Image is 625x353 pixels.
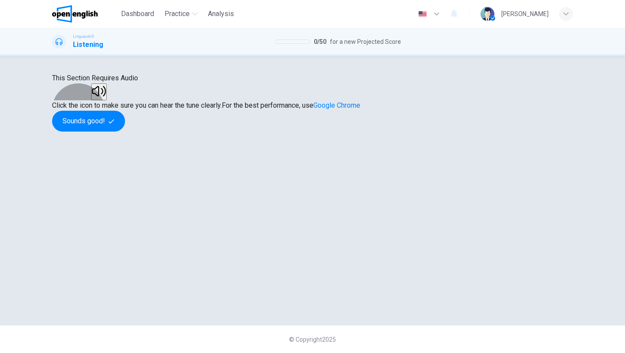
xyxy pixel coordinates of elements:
[417,11,428,17] img: en
[204,6,237,22] button: Analysis
[222,101,360,109] span: For the best performance, use
[52,5,98,23] img: OpenEnglish logo
[73,33,94,40] span: Linguaskill
[52,5,118,23] a: OpenEnglish logo
[289,336,336,343] span: © Copyright 2025
[208,9,234,19] span: Analysis
[501,9,549,19] div: [PERSON_NAME]
[161,6,201,22] button: Practice
[118,6,158,22] button: Dashboard
[480,7,494,21] img: Profile picture
[52,74,138,82] span: This Section Requires Audio
[330,36,401,47] span: for a new Projected Score
[52,111,125,132] button: Sounds good!
[313,101,360,109] a: Google Chrome
[52,101,222,109] span: Click the icon to make sure you can hear the tune clearly.
[314,36,326,47] span: 0 / 50
[121,9,154,19] span: Dashboard
[73,40,103,50] h1: Listening
[164,9,190,19] span: Practice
